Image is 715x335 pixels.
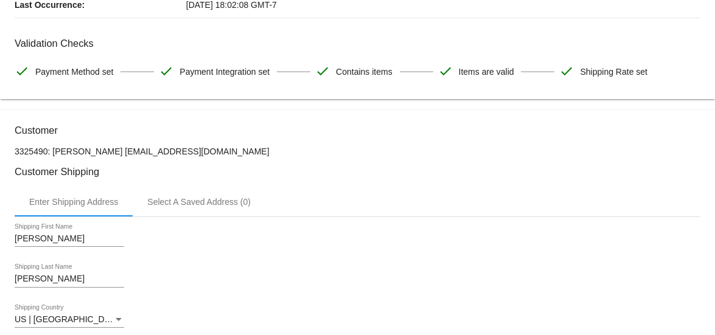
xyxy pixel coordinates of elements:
p: 3325490: [PERSON_NAME] [EMAIL_ADDRESS][DOMAIN_NAME] [15,147,700,156]
span: Payment Method set [35,59,113,85]
h3: Customer [15,125,700,136]
mat-icon: check [15,64,29,78]
mat-icon: check [159,64,173,78]
span: Shipping Rate set [580,59,647,85]
mat-icon: check [559,64,574,78]
mat-icon: check [438,64,453,78]
div: Enter Shipping Address [29,197,118,207]
input: Shipping Last Name [15,274,124,284]
span: Contains items [336,59,392,85]
span: Items are valid [459,59,514,85]
h3: Customer Shipping [15,166,700,178]
input: Shipping First Name [15,234,124,244]
h3: Validation Checks [15,38,700,49]
mat-select: Shipping Country [15,315,124,325]
span: US | [GEOGRAPHIC_DATA] [15,314,122,324]
span: Payment Integration set [180,59,270,85]
div: Select A Saved Address (0) [147,197,251,207]
mat-icon: check [315,64,330,78]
